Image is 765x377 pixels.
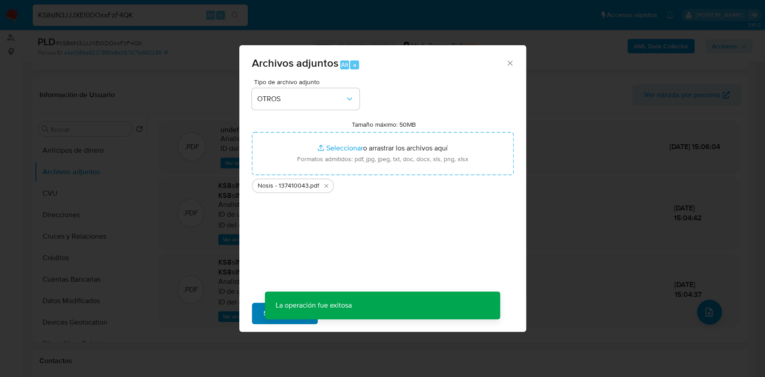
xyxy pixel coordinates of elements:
[341,60,348,69] span: Alt
[257,94,345,103] span: OTROS
[264,304,306,323] span: Subir archivo
[254,79,362,85] span: Tipo de archivo adjunto
[265,291,363,319] p: La operación fue exitosa
[258,181,309,190] span: Nosis - 137410043
[252,55,338,71] span: Archivos adjuntos
[252,175,514,193] ul: Archivos seleccionados
[252,303,318,324] button: Subir archivo
[309,181,319,190] span: .pdf
[352,120,416,129] label: Tamaño máximo: 50MB
[506,59,514,67] button: Cerrar
[353,60,356,69] span: a
[333,304,362,323] span: Cancelar
[252,88,359,110] button: OTROS
[321,180,332,191] button: Eliminar Nosis - 137410043.pdf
